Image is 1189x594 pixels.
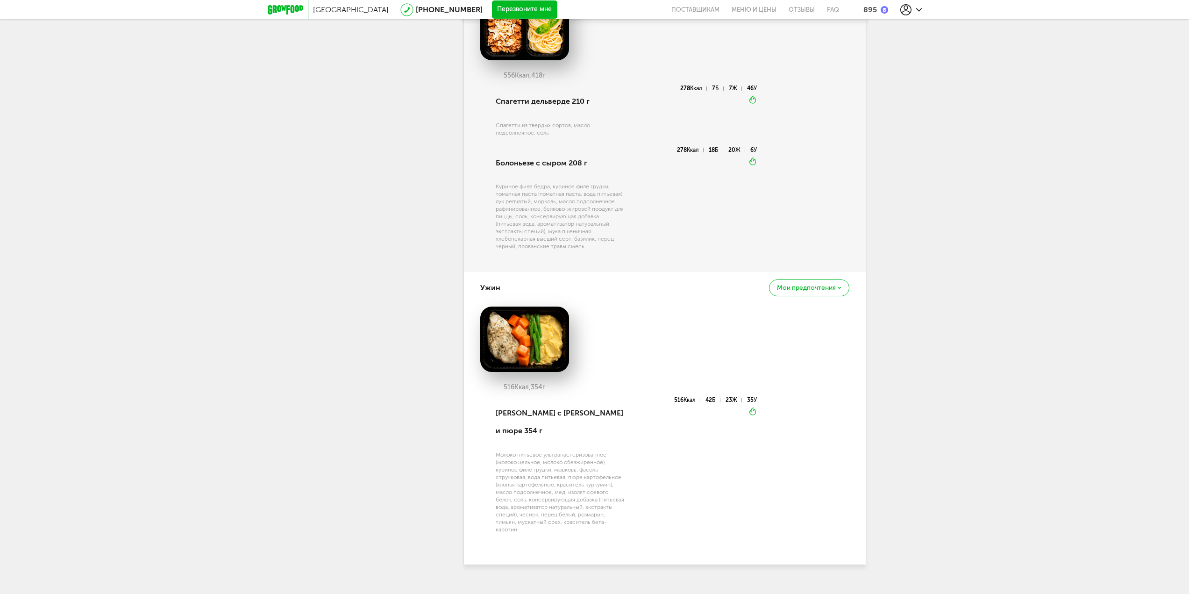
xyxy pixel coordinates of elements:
[480,307,569,372] img: big_xw1qmY3Uhpz15WbI.png
[754,85,757,92] span: У
[732,85,737,92] span: Ж
[715,85,719,92] span: Б
[680,86,707,91] div: 278
[863,5,877,14] div: 895
[881,6,888,14] img: bonus_b.cdccf46.png
[674,398,700,402] div: 516
[732,397,737,403] span: Ж
[729,86,742,91] div: 7
[735,147,740,153] span: Ж
[705,398,720,402] div: 42
[480,384,569,391] div: 516 354
[677,148,704,152] div: 278
[715,147,718,153] span: Б
[480,72,569,79] div: 556 418
[709,148,723,152] div: 18
[728,148,745,152] div: 20
[416,5,483,14] a: [PHONE_NUMBER]
[690,85,702,92] span: Ккал
[542,383,545,391] span: г
[712,86,723,91] div: 7
[496,86,625,117] div: Спагетти дельверде 210 г
[496,183,625,250] div: Куриное филе бедра, куриное филе грудки, томатная паста (томатная паста, вода питьевая), лук репч...
[515,72,531,79] span: Ккал,
[514,383,531,391] span: Ккал,
[712,397,715,403] span: Б
[747,398,757,402] div: 35
[726,398,742,402] div: 23
[754,397,757,403] span: У
[313,5,389,14] span: [GEOGRAPHIC_DATA]
[754,147,757,153] span: У
[687,147,699,153] span: Ккал
[496,397,625,447] div: [PERSON_NAME] с [PERSON_NAME] и пюре 354 г
[496,451,625,533] div: Молоко питьевое ультрапастеризованное (молоко цельное, молоко обезжиренное), куриное филе грудки,...
[480,279,500,297] h4: Ужин
[777,285,836,291] span: Мои предпочтения
[542,72,545,79] span: г
[492,0,557,19] button: Перезвоните мне
[750,148,757,152] div: 6
[496,147,625,179] div: Болоньезе с сыром 208 г
[747,86,757,91] div: 46
[496,122,625,136] div: Спагетти из твердых сортов, масло подсолнечное, соль
[683,397,696,403] span: Ккал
